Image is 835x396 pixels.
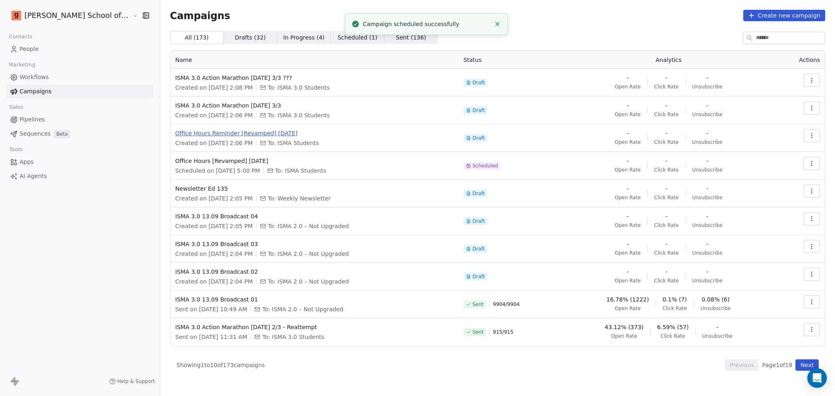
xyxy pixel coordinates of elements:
[654,84,678,90] span: Click Rate
[692,84,722,90] span: Unsubscribe
[7,85,153,98] a: Campaigns
[363,20,490,29] div: Campaign scheduled successfully
[692,250,722,256] span: Unsubscribe
[170,51,459,69] th: Name
[268,111,330,119] span: To: ISMA 3.0 Students
[24,10,130,21] span: [PERSON_NAME] School of Finance LLP
[654,250,678,256] span: Click Rate
[7,155,153,169] a: Apps
[175,268,454,276] span: ISMA 3.0 13.09 Broadcast 02
[627,129,629,137] span: -
[175,240,454,248] span: ISMA 3.0 13.09 Broadcast 03
[473,218,485,224] span: Draft
[627,101,629,110] span: -
[492,19,503,29] button: Close toast
[795,359,819,371] button: Next
[615,250,641,256] span: Open Rate
[175,129,454,137] span: Office Hours Reminder [Revamped] [DATE]
[706,268,708,276] span: -
[663,295,687,304] span: 0.1% (7)
[170,10,230,21] span: Campaigns
[109,378,155,385] a: Help & Support
[654,139,678,145] span: Click Rate
[627,268,629,276] span: -
[473,135,485,141] span: Draft
[473,107,485,114] span: Draft
[777,51,825,69] th: Actions
[627,185,629,193] span: -
[692,167,722,173] span: Unsubscribe
[615,111,641,118] span: Open Rate
[716,323,718,331] span: -
[473,329,484,335] span: Sent
[665,185,667,193] span: -
[762,361,792,369] span: Page 1 of 18
[615,139,641,145] span: Open Rate
[692,194,722,201] span: Unsubscribe
[473,163,498,169] span: Scheduled
[654,111,678,118] span: Click Rate
[10,9,127,22] button: [PERSON_NAME] School of Finance LLP
[615,194,641,201] span: Open Rate
[606,295,649,304] span: 16.78% (1222)
[654,277,678,284] span: Click Rate
[665,268,667,276] span: -
[175,222,253,230] span: Created on [DATE] 2:05 PM
[473,301,484,308] span: Sent
[654,167,678,173] span: Click Rate
[275,167,326,175] span: To: ISMA Students
[268,194,331,202] span: To: Weekly Newsletter
[702,295,730,304] span: 0.08% (6)
[459,51,561,69] th: Status
[175,101,454,110] span: ISMA 3.0 Action Marathon [DATE] 3/3
[20,45,39,53] span: People
[657,323,689,331] span: 6.59% (57)
[20,87,51,96] span: Campaigns
[654,222,678,229] span: Click Rate
[807,368,827,388] div: Open Intercom Messenger
[660,333,685,339] span: Click Rate
[268,222,349,230] span: To: ISMA 2.0 – Not Upgraded
[262,333,324,341] span: To: ISMA 3.0 Students
[7,127,153,141] a: SequencesBeta
[665,212,667,220] span: -
[5,31,36,43] span: Contacts
[473,190,485,197] span: Draft
[283,33,325,42] span: In Progress ( 4 )
[54,130,70,138] span: Beta
[692,139,722,145] span: Unsubscribe
[20,158,34,166] span: Apps
[7,70,153,84] a: Workflows
[706,74,708,82] span: -
[665,157,667,165] span: -
[473,246,485,252] span: Draft
[175,323,454,331] span: ISMA 3.0 Action Marathon [DATE] 2/3 - Reattempt
[262,305,343,313] span: To: ISMA 2.0 – Not Upgraded
[615,277,641,284] span: Open Rate
[627,74,629,82] span: -
[665,129,667,137] span: -
[700,305,731,312] span: Unsubscribe
[175,295,454,304] span: ISMA 3.0 13.09 Broadcast 01
[7,169,153,183] a: AI Agents
[743,10,825,21] button: Create new campaign
[493,329,513,335] span: 915 / 915
[702,333,732,339] span: Unsubscribe
[117,378,155,385] span: Help & Support
[692,277,722,284] span: Unsubscribe
[627,240,629,248] span: -
[20,130,51,138] span: Sequences
[175,305,247,313] span: Sent on [DATE] 10:49 AM
[175,212,454,220] span: ISMA 3.0 13.09 Broadcast 04
[706,185,708,193] span: -
[706,157,708,165] span: -
[396,33,426,42] span: Sent ( 136 )
[175,277,253,286] span: Created on [DATE] 2:04 PM
[706,101,708,110] span: -
[493,301,519,308] span: 9904 / 9904
[175,194,253,202] span: Created on [DATE] 2:05 PM
[268,250,349,258] span: To: ISMA 2.0 – Not Upgraded
[175,74,454,82] span: ISMA 3.0 Action Marathon [DATE] 3/3 ???
[665,240,667,248] span: -
[615,305,641,312] span: Open Rate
